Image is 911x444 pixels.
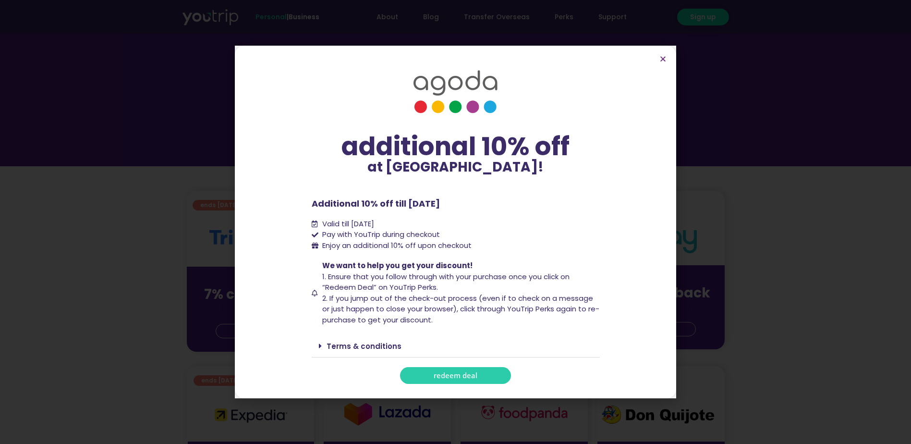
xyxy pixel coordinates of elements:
span: Enjoy an additional 10% off upon checkout [322,240,472,250]
span: We want to help you get your discount! [322,260,473,271]
div: Terms & conditions [312,335,600,358]
p: Additional 10% off till [DATE] [312,197,600,210]
a: Close [659,55,667,62]
span: Pay with YouTrip during checkout [320,229,440,240]
span: 1. Ensure that you follow through with your purchase once you click on “Redeem Deal” on YouTrip P... [322,271,570,293]
span: 2. If you jump out of the check-out process (even if to check on a message or just happen to clos... [322,293,599,325]
span: Valid till [DATE] [320,219,374,230]
p: at [GEOGRAPHIC_DATA]! [312,160,600,174]
span: redeem deal [434,372,477,379]
a: redeem deal [400,367,511,384]
div: additional 10% off [312,133,600,160]
a: Terms & conditions [327,341,401,351]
